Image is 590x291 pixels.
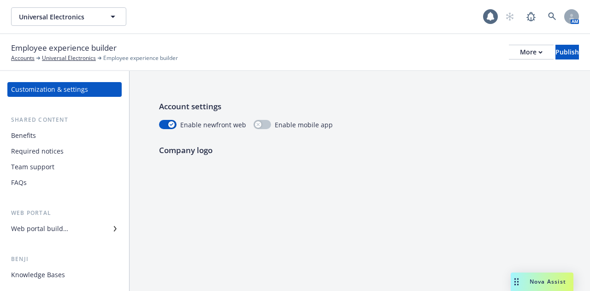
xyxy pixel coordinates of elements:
div: Web portal [7,208,122,218]
div: Knowledge Bases [11,267,65,282]
a: Search [543,7,561,26]
div: Benji [7,255,122,264]
span: Nova Assist [530,278,566,285]
div: Benefits [11,128,36,143]
a: Required notices [7,144,122,159]
div: Drag to move [511,273,522,291]
a: Report a Bug [522,7,540,26]
button: Universal Electronics [11,7,126,26]
a: Universal Electronics [42,54,96,62]
a: Knowledge Bases [7,267,122,282]
button: Publish [555,45,579,59]
p: Company logo [159,144,560,156]
span: Employee experience builder [103,54,178,62]
span: Universal Electronics [19,12,99,22]
div: Required notices [11,144,64,159]
button: Nova Assist [511,273,573,291]
a: Customization & settings [7,82,122,97]
button: More [509,45,554,59]
a: Accounts [11,54,35,62]
a: Team support [7,160,122,174]
div: More [520,45,543,59]
span: Enable newfront web [180,120,246,130]
div: Customization & settings [11,82,88,97]
span: Employee experience builder [11,42,117,54]
a: Start snowing [501,7,519,26]
div: FAQs [11,175,27,190]
a: FAQs [7,175,122,190]
p: Account settings [159,101,560,113]
div: Web portal builder [11,221,68,236]
div: Team support [11,160,54,174]
a: Benefits [7,128,122,143]
span: Enable mobile app [275,120,333,130]
a: Web portal builder [7,221,122,236]
div: Shared content [7,115,122,125]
